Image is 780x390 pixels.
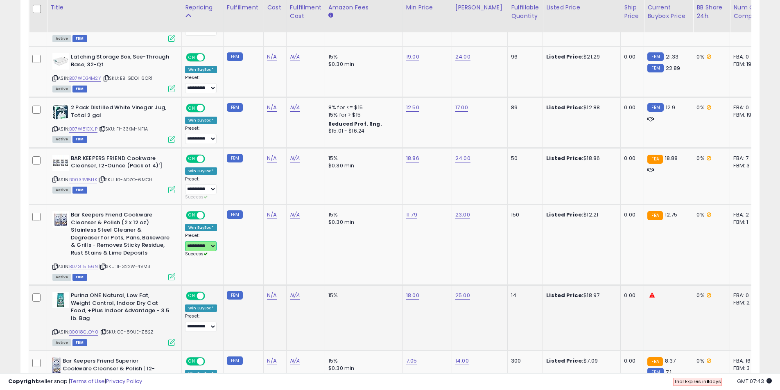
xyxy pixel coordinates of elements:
div: Current Buybox Price [647,3,690,20]
div: FBA: 0 [733,104,760,111]
b: Listed Price: [546,211,583,219]
small: FBM [647,52,663,61]
span: FBM [72,86,87,92]
div: ASIN: [52,155,175,193]
div: Win BuyBox * [185,304,217,312]
div: FBM: 19 [733,61,760,68]
div: Win BuyBox * [185,167,217,175]
b: Bar Keepers Friend Superior Cookware Cleanser & Polish | 12-Ounces | 1-Unit [63,357,162,382]
small: FBA [647,211,662,220]
img: 51kY+eaq0vL._SL40_.jpg [52,357,61,374]
span: FBM [72,136,87,143]
div: $0.30 min [328,365,396,372]
div: Repricing [185,3,220,12]
div: FBA: 0 [733,292,760,299]
a: 24.00 [455,53,470,61]
span: ON [187,155,197,162]
a: N/A [267,291,277,300]
span: All listings currently available for purchase on Amazon [52,35,71,42]
div: FBM: 1 [733,219,760,226]
div: 0.00 [624,104,638,111]
div: FBA: 0 [733,53,760,61]
span: 2025-08-13 07:43 GMT [737,377,772,385]
span: ON [187,293,197,300]
small: FBM [227,52,243,61]
a: B07GT5T56N [69,263,98,270]
span: Trial Expires in days [674,378,721,385]
div: $0.30 min [328,219,396,226]
small: FBM [647,64,663,72]
span: OFF [204,155,217,162]
a: 18.00 [406,291,419,300]
img: 41rKeu2QFtL._SL40_.jpg [52,292,69,308]
b: Purina ONE Natural, Low Fat, Weight Control, Indoor Dry Cat Food, +Plus Indoor Advantage - 3.5 lb... [71,292,170,324]
small: Amazon Fees. [328,12,333,19]
div: $12.21 [546,211,614,219]
div: Preset: [185,75,217,93]
div: Preset: [185,176,217,201]
a: N/A [267,211,277,219]
span: All listings currently available for purchase on Amazon [52,136,71,143]
div: Fulfillable Quantity [511,3,539,20]
a: 7.05 [406,357,417,365]
div: Fulfillment Cost [290,3,321,20]
small: FBM [227,291,243,300]
a: 23.00 [455,211,470,219]
div: Listed Price [546,3,617,12]
div: 0% [696,357,723,365]
a: 19.00 [406,53,419,61]
div: 0.00 [624,211,638,219]
span: Success [185,251,208,257]
div: $0.30 min [328,162,396,169]
small: FBM [227,154,243,162]
a: N/A [290,291,300,300]
a: B07W81GXJP [69,126,97,133]
span: 8.37 [665,357,676,365]
div: 0.00 [624,155,638,162]
a: N/A [267,357,277,365]
div: 15% for > $15 [328,111,396,119]
div: 0% [696,53,723,61]
small: FBM [227,103,243,112]
small: FBM [227,210,243,219]
div: FBM: 3 [733,365,760,372]
div: Preset: [185,126,217,144]
span: Success [185,194,208,200]
strong: Copyright [8,377,38,385]
div: Title [50,3,178,12]
span: 21.33 [666,53,679,61]
div: $15.01 - $16.24 [328,128,396,135]
span: FBM [72,187,87,194]
span: 18.88 [665,154,678,162]
span: ON [187,358,197,365]
span: FBM [72,274,87,281]
small: FBA [647,357,662,366]
span: All listings currently available for purchase on Amazon [52,274,71,281]
span: ON [187,212,197,219]
div: Win BuyBox * [185,66,217,73]
a: 12.50 [406,104,419,112]
b: 9 [706,378,709,385]
b: Listed Price: [546,291,583,299]
a: N/A [290,211,300,219]
div: 96 [511,53,536,61]
div: $21.29 [546,53,614,61]
div: 0% [696,292,723,299]
span: OFF [204,293,217,300]
div: 89 [511,104,536,111]
b: Listed Price: [546,154,583,162]
span: All listings currently available for purchase on Amazon [52,86,71,92]
div: FBA: 16 [733,357,760,365]
span: OFF [204,54,217,61]
div: Fulfillment [227,3,260,12]
div: ASIN: [52,292,175,345]
a: N/A [267,53,277,61]
div: 0.00 [624,292,638,299]
a: 18.86 [406,154,419,162]
div: 300 [511,357,536,365]
span: ON [187,54,197,61]
span: 22.89 [666,64,681,72]
a: N/A [290,53,300,61]
span: | SKU: I1-322W-4VM3 [99,263,150,270]
a: N/A [290,154,300,162]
